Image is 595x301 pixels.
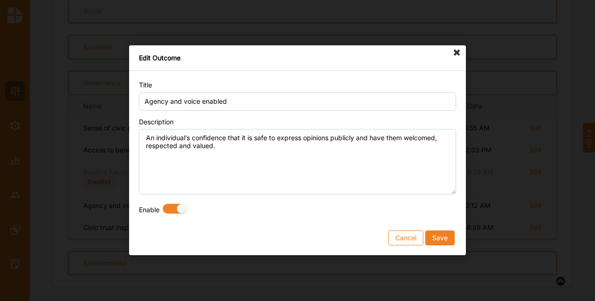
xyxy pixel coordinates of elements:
[139,129,456,194] textarea: An individual’s confidence that it is safe to express opinions publicly and have them welcomed, r...
[139,118,174,126] label: Description
[139,81,152,89] label: Title
[425,231,455,246] button: Save
[129,45,466,71] div: Edit Outcome
[139,206,160,216] label: Enable
[388,231,423,246] button: Cancel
